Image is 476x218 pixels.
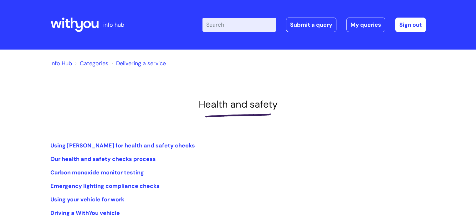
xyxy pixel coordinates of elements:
[50,196,124,203] a: Using your vehicle for work
[50,169,144,176] a: Carbon monoxide monitor testing
[110,58,166,68] li: Delivering a service
[74,58,108,68] li: Solution home
[50,155,156,163] a: Our health and safety checks process
[50,142,195,149] a: Using [PERSON_NAME] for health and safety checks
[50,209,120,217] a: Driving a WithYou vehicle
[103,20,124,30] p: info hub
[50,182,160,190] a: Emergency lighting compliance checks
[80,60,108,67] a: Categories
[202,18,276,32] input: Search
[50,60,72,67] a: Info Hub
[346,18,385,32] a: My queries
[286,18,336,32] a: Submit a query
[395,18,426,32] a: Sign out
[50,98,426,110] h1: Health and safety
[202,18,426,32] div: | -
[116,60,166,67] a: Delivering a service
